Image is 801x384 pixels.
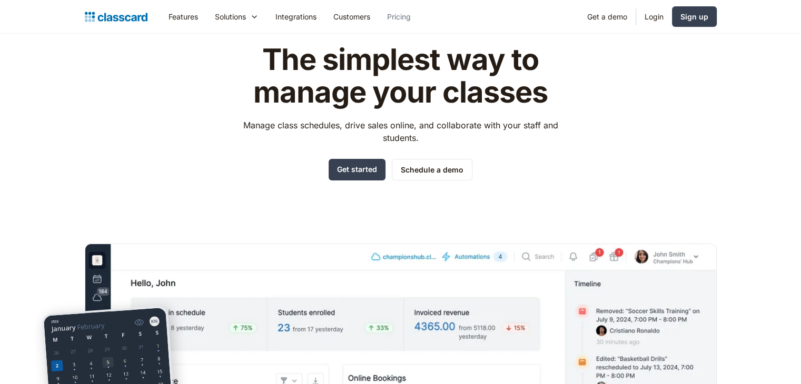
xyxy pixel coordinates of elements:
[672,6,717,27] a: Sign up
[215,11,246,22] div: Solutions
[233,119,568,144] p: Manage class schedules, drive sales online, and collaborate with your staff and students.
[636,5,672,28] a: Login
[579,5,636,28] a: Get a demo
[267,5,325,28] a: Integrations
[325,5,379,28] a: Customers
[680,11,708,22] div: Sign up
[379,5,419,28] a: Pricing
[329,159,385,180] a: Get started
[160,5,206,28] a: Features
[85,9,147,24] a: Logo
[233,44,568,108] h1: The simplest way to manage your classes
[392,159,472,180] a: Schedule a demo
